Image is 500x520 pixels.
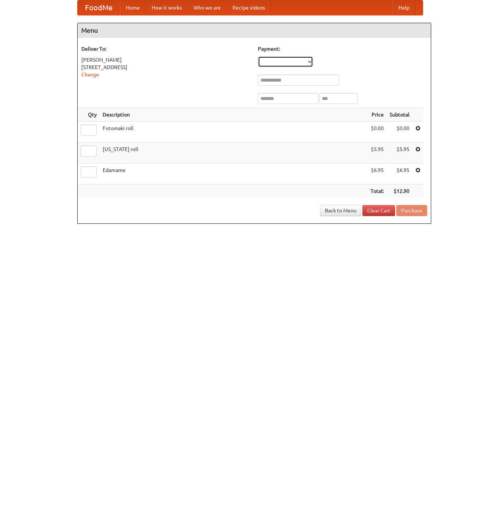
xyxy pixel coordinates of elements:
th: Qty [78,108,100,122]
a: Change [81,72,99,78]
td: $6.95 [387,164,412,184]
a: Recipe videos [227,0,271,15]
td: Edamame [100,164,368,184]
div: [STREET_ADDRESS] [81,64,251,71]
th: Description [100,108,368,122]
a: Help [393,0,415,15]
a: Back to Menu [320,205,361,216]
a: FoodMe [78,0,120,15]
h5: Payment: [258,45,427,53]
td: $6.95 [368,164,387,184]
td: $5.95 [387,143,412,164]
th: $12.90 [387,184,412,198]
th: Total: [368,184,387,198]
button: Purchase [396,205,427,216]
a: Clear Cart [362,205,395,216]
td: $0.00 [368,122,387,143]
td: [US_STATE] roll [100,143,368,164]
a: Home [120,0,146,15]
h4: Menu [78,23,431,38]
h5: Deliver To: [81,45,251,53]
td: $0.00 [387,122,412,143]
td: Futomaki roll [100,122,368,143]
a: How it works [146,0,188,15]
th: Subtotal [387,108,412,122]
a: Who we are [188,0,227,15]
div: [PERSON_NAME] [81,56,251,64]
th: Price [368,108,387,122]
td: $5.95 [368,143,387,164]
